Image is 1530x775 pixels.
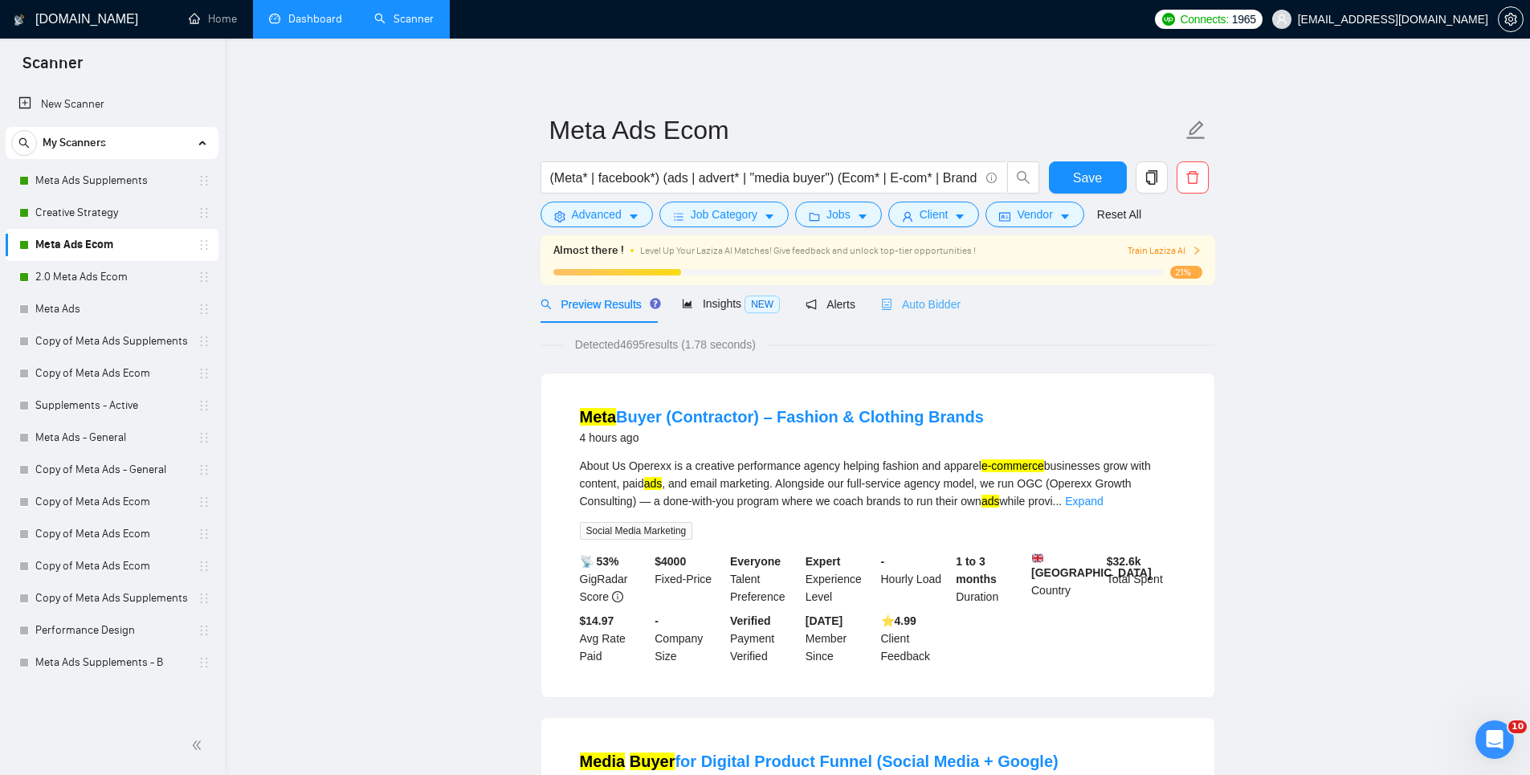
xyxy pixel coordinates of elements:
div: Fixed-Price [651,553,727,606]
div: Member Since [802,612,878,665]
mark: Meta [580,408,617,426]
span: double-left [191,737,207,753]
a: Copy of Meta Ads Ecom [35,518,188,550]
span: idcard [999,210,1010,222]
a: dashboardDashboard [269,12,342,26]
a: Media Buyerfor Digital Product Funnel (Social Media + Google) [580,753,1059,770]
mark: ads [981,495,1000,508]
span: robot [881,299,892,310]
span: caret-down [628,210,639,222]
span: Client [920,206,949,223]
mark: ads [644,477,663,490]
button: Train Laziza AI [1128,243,1202,259]
mark: Buyer [630,753,675,770]
div: Tooltip anchor [648,296,663,311]
div: Duration [953,553,1028,606]
button: idcardVendorcaret-down [985,202,1083,227]
span: holder [198,592,210,605]
span: search [541,299,552,310]
span: Social Media Marketing [580,522,693,540]
a: Meta Ads [35,293,188,325]
iframe: Intercom live chat [1475,720,1514,759]
button: barsJob Categorycaret-down [659,202,789,227]
input: Scanner name... [549,110,1182,150]
div: Company Size [651,612,727,665]
b: Everyone [730,555,781,568]
a: setting [1498,13,1524,26]
div: Payment Verified [727,612,802,665]
li: New Scanner [6,88,218,120]
span: 1965 [1232,10,1256,28]
div: Talent Preference [727,553,802,606]
img: upwork-logo.png [1162,13,1175,26]
span: caret-down [764,210,775,222]
span: My Scanners [43,127,106,159]
span: setting [1499,13,1523,26]
span: Alerts [806,298,855,311]
span: ... [1053,495,1063,508]
a: Copy of Meta Ads Ecom [35,486,188,518]
span: holder [198,624,210,637]
span: holder [198,463,210,476]
span: holder [198,303,210,316]
b: Verified [730,614,771,627]
span: copy [1136,170,1167,185]
span: area-chart [682,298,693,309]
a: Creative Strategy [35,197,188,229]
b: 📡 53% [580,555,619,568]
button: copy [1136,161,1168,194]
a: searchScanner [374,12,434,26]
button: settingAdvancedcaret-down [541,202,653,227]
span: Job Category [691,206,757,223]
span: holder [198,560,210,573]
span: Connects: [1180,10,1228,28]
span: info-circle [612,591,623,602]
span: user [1276,14,1287,25]
span: caret-down [954,210,965,222]
span: bars [673,210,684,222]
div: Hourly Load [878,553,953,606]
input: Search Freelance Jobs... [550,168,979,188]
div: Experience Level [802,553,878,606]
span: info-circle [986,173,997,183]
span: holder [198,496,210,508]
b: [DATE] [806,614,843,627]
a: Copy of Meta Ads Ecom [35,357,188,390]
span: notification [806,299,817,310]
button: delete [1177,161,1209,194]
button: folderJobscaret-down [795,202,882,227]
span: user [902,210,913,222]
button: userClientcaret-down [888,202,980,227]
div: About Us Operexx is a creative performance agency helping fashion and apparel businesses grow wit... [580,457,1176,510]
b: - [655,614,659,627]
a: Meta Ads Ecom [35,229,188,261]
span: caret-down [1059,210,1071,222]
b: 1 to 3 months [956,555,997,585]
div: Country [1028,553,1104,606]
a: Copy of Meta Ads Supplements [35,582,188,614]
button: setting [1498,6,1524,32]
span: Save [1073,168,1102,188]
img: logo [14,7,25,33]
img: 🇬🇧 [1032,553,1043,564]
div: 4 hours ago [580,428,984,447]
a: Meta Ads Supplements [35,165,188,197]
b: ⭐️ 4.99 [881,614,916,627]
b: $ 4000 [655,555,686,568]
span: holder [198,528,210,540]
mark: Media [580,753,626,770]
span: Level Up Your Laziza AI Matches! Give feedback and unlock top-tier opportunities ! [640,245,976,256]
div: GigRadar Score [577,553,652,606]
button: search [1007,161,1039,194]
div: Total Spent [1104,553,1179,606]
a: Supplements - Active [35,390,188,422]
a: Copy of Meta Ads - General [35,454,188,486]
span: NEW [745,296,780,313]
span: Insights [682,297,780,310]
span: holder [198,431,210,444]
a: homeHome [189,12,237,26]
span: 10 [1508,720,1527,733]
b: $ 32.6k [1107,555,1141,568]
span: holder [198,271,210,283]
span: Scanner [10,51,96,85]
